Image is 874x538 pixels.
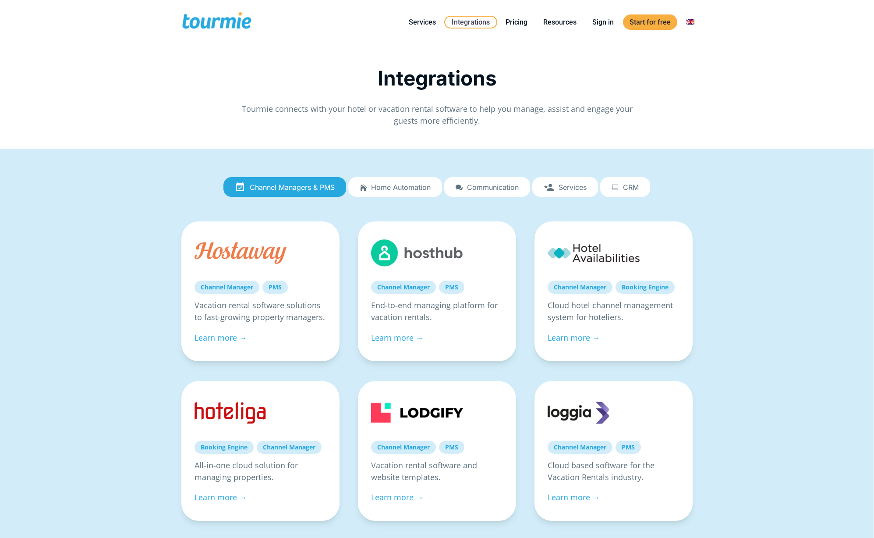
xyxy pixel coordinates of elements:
[548,492,600,502] a: Learn more →
[623,14,677,30] a: Start for free
[195,299,326,323] p: Vacation rental software solutions to fast-growing property managers.
[548,281,612,294] a: Channel Manager
[262,281,288,294] a: PMS
[371,281,436,294] a: Channel Manager
[623,183,639,191] span: CRM
[444,177,530,197] a: Communication
[348,177,442,197] a: Home automation
[371,492,424,502] a: Learn more →
[537,17,583,28] a: Resources
[600,177,650,197] a: CRM
[499,17,534,28] a: Pricing
[223,177,346,197] a: Channel Managers & PMS
[586,17,620,28] a: Sign in
[467,183,519,191] span: Communication
[532,177,598,197] a: Services
[439,281,464,294] a: PMS
[195,441,254,454] a: Booking Engine
[195,460,326,483] p: All-in-one cloud solution for managing properties.
[371,183,431,191] span: Home automation
[548,460,679,483] p: Cloud based software for the Vacation Rentals industry.
[371,441,436,454] a: Channel Manager
[444,16,497,29] a: Integrations
[371,332,424,343] a: Learn more →
[548,332,600,343] a: Learn more →
[402,17,442,28] a: Services
[616,441,641,454] a: PMS
[548,299,679,323] p: Cloud hotel channel management system for hoteliers.
[371,460,503,483] p: Vacation rental software and website templates.
[616,281,675,294] a: Booking Engine
[195,492,247,502] a: Learn more →
[371,299,503,323] p: End-to-end managing platform for vacation rentals.
[559,183,587,191] span: Services
[439,441,464,454] a: PMS
[250,183,335,191] span: Channel Managers & PMS
[548,441,612,454] a: Channel Manager
[257,441,322,454] a: Channel Manager
[195,332,247,343] a: Learn more →
[195,281,259,294] a: Channel Manager
[378,66,497,90] span: Integrations
[242,103,633,126] span: Tourmie connects with your hotel or vacation rental software to help you manage, assist and engag...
